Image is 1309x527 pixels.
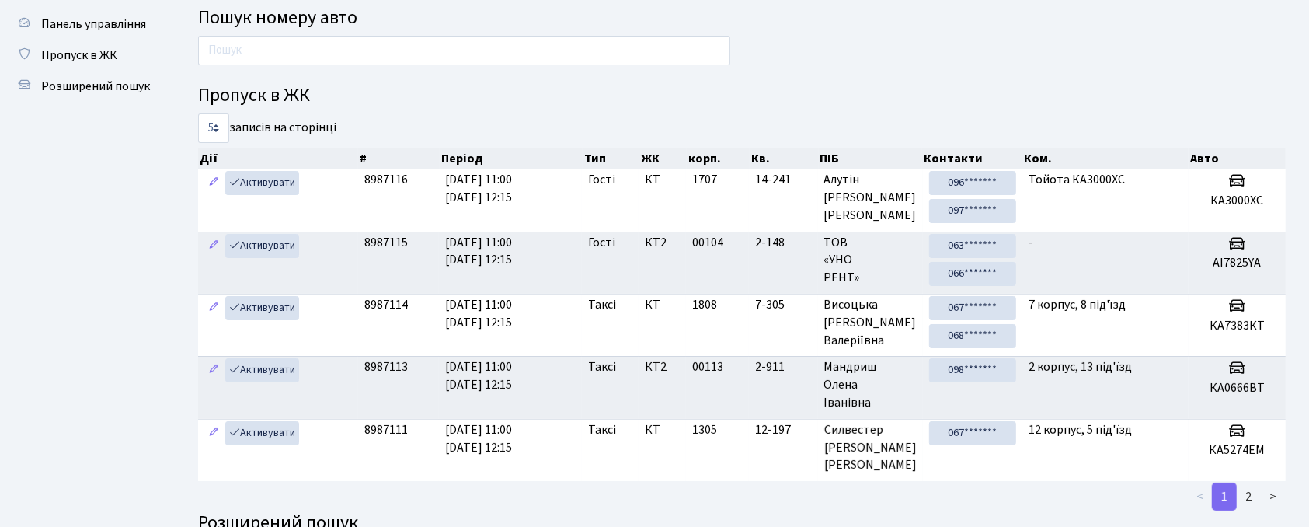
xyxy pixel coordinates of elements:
th: Дії [198,148,358,169]
h4: Пропуск в ЖК [198,85,1286,107]
span: 8987114 [364,296,408,313]
span: КТ [645,421,680,439]
span: 12-197 [755,421,811,439]
a: 1 [1212,483,1237,511]
label: записів на сторінці [198,113,336,143]
span: КТ2 [645,358,680,376]
input: Пошук [198,36,730,65]
span: 00104 [692,234,723,251]
span: [DATE] 11:00 [DATE] 12:15 [445,296,512,331]
span: Таксі [588,358,616,376]
span: Панель управління [41,16,146,33]
h5: AI7825YA [1195,256,1279,270]
a: Активувати [225,358,299,382]
span: [DATE] 11:00 [DATE] 12:15 [445,171,512,206]
th: Ком. [1022,148,1189,169]
span: [DATE] 11:00 [DATE] 12:15 [445,234,512,269]
span: ТОВ «УНО РЕНТ» [824,234,917,288]
a: Редагувати [204,421,223,445]
span: 2-911 [755,358,811,376]
th: ПІБ [819,148,923,169]
span: 8987113 [364,358,408,375]
th: Контакти [922,148,1022,169]
a: Активувати [225,296,299,320]
h5: КА3000ХС [1195,194,1279,208]
span: 14-241 [755,171,811,189]
a: > [1260,483,1286,511]
span: 2-148 [755,234,811,252]
span: Пошук номеру авто [198,4,357,31]
th: корп. [687,148,750,169]
span: 1808 [692,296,717,313]
span: КТ [645,171,680,189]
th: Тип [583,148,639,169]
span: [DATE] 11:00 [DATE] 12:15 [445,358,512,393]
a: Редагувати [204,296,223,320]
a: Пропуск в ЖК [8,40,163,71]
h5: КА5274ЕМ [1195,443,1279,458]
span: КТ [645,296,680,314]
span: Мандриш Олена Іванівна [824,358,917,412]
span: Алутін [PERSON_NAME] [PERSON_NAME] [824,171,917,225]
a: Активувати [225,421,299,445]
span: Пропуск в ЖК [41,47,117,64]
select: записів на сторінці [198,113,229,143]
span: 00113 [692,358,723,375]
th: Авто [1189,148,1286,169]
a: Редагувати [204,234,223,258]
span: Висоцька [PERSON_NAME] Валеріївна [824,296,917,350]
span: Гості [588,171,615,189]
span: 1707 [692,171,717,188]
span: Тойота КА3000ХС [1029,171,1125,188]
span: 1305 [692,421,717,438]
span: КТ2 [645,234,680,252]
a: Редагувати [204,358,223,382]
th: ЖК [639,148,687,169]
span: Таксі [588,296,616,314]
span: Таксі [588,421,616,439]
span: 2 корпус, 13 під'їзд [1029,358,1132,375]
span: Силвестер [PERSON_NAME] [PERSON_NAME] [824,421,917,475]
span: Розширений пошук [41,78,150,95]
span: - [1029,234,1033,251]
span: 7-305 [755,296,811,314]
span: Гості [588,234,615,252]
span: 8987111 [364,421,408,438]
th: Період [440,148,583,169]
th: # [358,148,439,169]
span: 12 корпус, 5 під'їзд [1029,421,1132,438]
a: Розширений пошук [8,71,163,102]
span: [DATE] 11:00 [DATE] 12:15 [445,421,512,456]
h5: КА0666ВТ [1195,381,1279,396]
a: Активувати [225,234,299,258]
span: 8987115 [364,234,408,251]
a: Редагувати [204,171,223,195]
a: 2 [1236,483,1261,511]
th: Кв. [750,148,818,169]
a: Панель управління [8,9,163,40]
span: 8987116 [364,171,408,188]
h5: КА7383КТ [1195,319,1279,333]
span: 7 корпус, 8 під'їзд [1029,296,1126,313]
a: Активувати [225,171,299,195]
